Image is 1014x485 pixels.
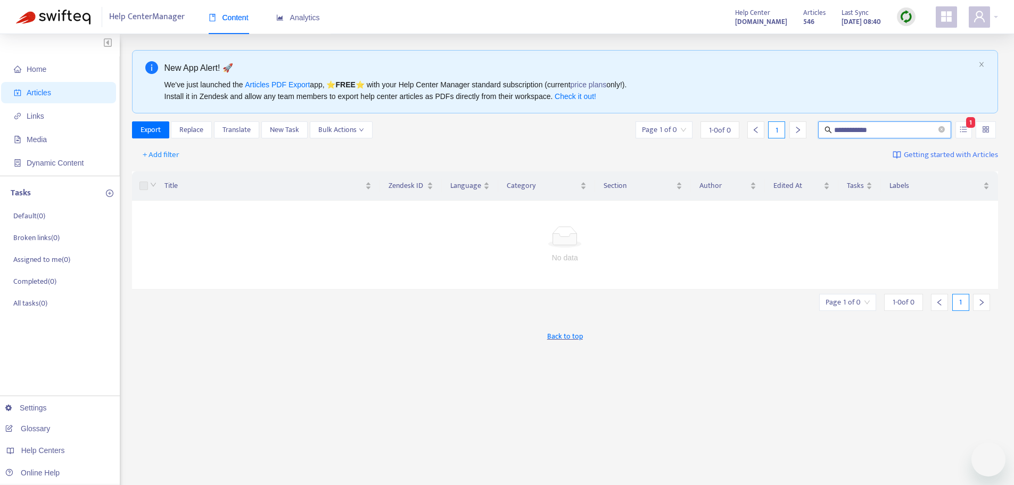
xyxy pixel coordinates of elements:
[13,298,47,309] p: All tasks ( 0 )
[842,7,869,19] span: Last Sync
[571,80,607,89] a: price plans
[150,182,156,188] span: down
[27,65,46,73] span: Home
[691,171,765,201] th: Author
[881,171,998,201] th: Labels
[13,210,45,221] p: Default ( 0 )
[261,121,308,138] button: New Task
[13,232,60,243] p: Broken links ( 0 )
[156,171,381,201] th: Title
[938,125,945,135] span: close-circle
[164,61,975,75] div: New App Alert! 🚀
[132,121,169,138] button: Export
[21,446,65,455] span: Help Centers
[359,127,364,133] span: down
[893,151,901,159] img: image-link
[14,89,21,96] span: account-book
[735,7,770,19] span: Help Center
[179,124,203,136] span: Replace
[11,187,31,200] p: Tasks
[794,126,802,134] span: right
[955,121,972,138] button: unordered-list
[803,16,814,28] strong: 546
[245,80,310,89] a: Articles PDF Export
[27,112,44,120] span: Links
[752,126,760,134] span: left
[978,299,985,306] span: right
[847,180,864,192] span: Tasks
[936,299,943,306] span: left
[27,135,47,144] span: Media
[904,149,998,161] span: Getting started with Articles
[335,80,355,89] b: FREE
[604,180,674,192] span: Section
[16,10,90,24] img: Swifteq
[14,112,21,120] span: link
[27,159,84,167] span: Dynamic Content
[135,146,187,163] button: + Add filter
[952,294,969,311] div: 1
[699,180,748,192] span: Author
[842,16,881,28] strong: [DATE] 08:40
[595,171,691,201] th: Section
[973,10,986,23] span: user
[498,171,595,201] th: Category
[966,117,975,128] span: 1
[276,13,320,22] span: Analytics
[209,13,249,22] span: Content
[222,124,251,136] span: Translate
[14,65,21,73] span: home
[109,7,185,27] span: Help Center Manager
[838,171,881,201] th: Tasks
[5,404,47,412] a: Settings
[803,7,826,19] span: Articles
[145,61,158,74] span: info-circle
[164,79,975,102] div: We've just launched the app, ⭐ ⭐️ with your Help Center Manager standard subscription (current on...
[270,124,299,136] span: New Task
[214,121,259,138] button: Translate
[13,276,56,287] p: Completed ( 0 )
[960,126,967,133] span: unordered-list
[773,180,821,192] span: Edited At
[940,10,953,23] span: appstore
[768,121,785,138] div: 1
[978,61,985,68] button: close
[276,14,284,21] span: area-chart
[825,126,832,134] span: search
[14,159,21,167] span: container
[938,126,945,133] span: close-circle
[765,171,838,201] th: Edited At
[442,171,498,201] th: Language
[893,146,998,163] a: Getting started with Articles
[27,88,51,97] span: Articles
[13,254,70,265] p: Assigned to me ( 0 )
[380,171,442,201] th: Zendesk ID
[735,15,787,28] a: [DOMAIN_NAME]
[889,180,981,192] span: Labels
[893,297,914,308] span: 1 - 0 of 0
[143,149,179,161] span: + Add filter
[14,136,21,143] span: file-image
[164,180,364,192] span: Title
[735,16,787,28] strong: [DOMAIN_NAME]
[555,92,596,101] a: Check it out!
[450,180,481,192] span: Language
[5,468,60,477] a: Online Help
[310,121,373,138] button: Bulk Actionsdown
[709,125,731,136] span: 1 - 0 of 0
[547,331,583,342] span: Back to top
[5,424,50,433] a: Glossary
[389,180,425,192] span: Zendesk ID
[507,180,578,192] span: Category
[145,252,986,264] div: No data
[971,442,1005,476] iframe: Button to launch messaging window
[141,124,161,136] span: Export
[318,124,364,136] span: Bulk Actions
[900,10,913,23] img: sync.dc5367851b00ba804db3.png
[106,190,113,197] span: plus-circle
[171,121,212,138] button: Replace
[209,14,216,21] span: book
